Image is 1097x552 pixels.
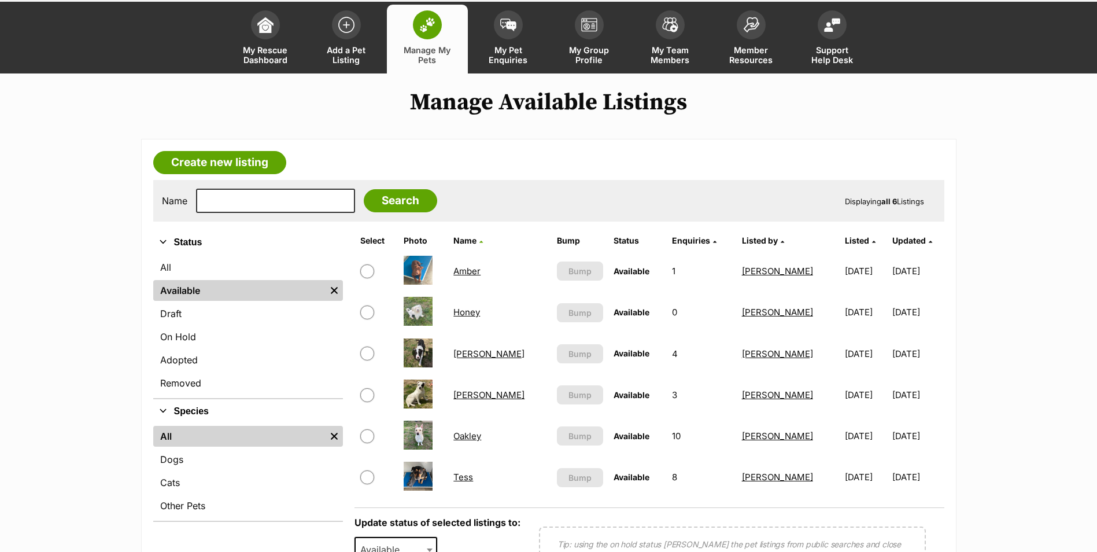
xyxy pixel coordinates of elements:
[482,45,534,65] span: My Pet Enquiries
[581,18,597,32] img: group-profile-icon-3fa3cf56718a62981997c0bc7e787c4b2cf8bcc04b72c1350f741eb67cf2f40e.svg
[153,151,286,174] a: Create new listing
[153,426,326,447] a: All
[845,235,869,245] span: Listed
[557,468,604,487] button: Bump
[614,431,649,441] span: Available
[742,348,813,359] a: [PERSON_NAME]
[667,416,736,456] td: 10
[742,235,778,245] span: Listed by
[453,389,525,400] a: [PERSON_NAME]
[672,235,716,245] a: Enquiries
[892,235,926,245] span: Updated
[153,424,343,521] div: Species
[153,495,343,516] a: Other Pets
[453,266,481,277] a: Amber
[401,45,453,65] span: Manage My Pets
[306,5,387,73] a: Add a Pet Listing
[356,231,398,250] th: Select
[326,426,343,447] a: Remove filter
[742,307,813,318] a: [PERSON_NAME]
[153,257,343,278] a: All
[557,344,604,363] button: Bump
[824,18,840,32] img: help-desk-icon-fdf02630f3aa405de69fd3d07c3f3aa587a6932b1a1747fa1d2bba05be0121f9.svg
[453,235,477,245] span: Name
[419,17,435,32] img: manage-my-pets-icon-02211641906a0b7f246fdf0571729dbe1e7629f14944591b6c1af311fb30b64b.svg
[742,266,813,277] a: [PERSON_NAME]
[453,348,525,359] a: [PERSON_NAME]
[568,430,592,442] span: Bump
[630,5,711,73] a: My Team Members
[239,45,291,65] span: My Rescue Dashboard
[257,17,274,33] img: dashboard-icon-eb2f2d2d3e046f16d808141f083e7271f6b2e854fb5c12c21221c1fb7104beca.svg
[399,231,448,250] th: Photo
[338,17,354,33] img: add-pet-listing-icon-0afa8454b4691262ce3f59096e99ab1cd57d4a30225e0717b998d2c9b9846f56.svg
[568,389,592,401] span: Bump
[354,517,520,528] label: Update status of selected listings to:
[892,334,943,374] td: [DATE]
[320,45,372,65] span: Add a Pet Listing
[153,235,343,250] button: Status
[672,235,710,245] span: translation missing: en.admin.listings.index.attributes.enquiries
[614,472,649,482] span: Available
[568,265,592,277] span: Bump
[662,17,678,32] img: team-members-icon-5396bd8760b3fe7c0b43da4ab00e1e3bb1a5d9ba89233759b79545d2d3fc5d0d.svg
[453,430,481,441] a: Oakley
[568,348,592,360] span: Bump
[153,404,343,419] button: Species
[557,303,604,322] button: Bump
[644,45,696,65] span: My Team Members
[667,251,736,291] td: 1
[225,5,306,73] a: My Rescue Dashboard
[153,255,343,398] div: Status
[742,389,813,400] a: [PERSON_NAME]
[453,235,483,245] a: Name
[840,375,891,415] td: [DATE]
[892,235,932,245] a: Updated
[892,251,943,291] td: [DATE]
[153,326,343,347] a: On Hold
[568,472,592,484] span: Bump
[153,449,343,470] a: Dogs
[153,349,343,370] a: Adopted
[614,390,649,400] span: Available
[153,472,343,493] a: Cats
[549,5,630,73] a: My Group Profile
[153,280,326,301] a: Available
[614,266,649,276] span: Available
[326,280,343,301] a: Remove filter
[840,251,891,291] td: [DATE]
[500,19,516,31] img: pet-enquiries-icon-7e3ad2cf08bfb03b45e93fb7055b45f3efa6380592205ae92323e6603595dc1f.svg
[387,5,468,73] a: Manage My Pets
[881,197,897,206] strong: all 6
[614,307,649,317] span: Available
[742,235,784,245] a: Listed by
[840,457,891,497] td: [DATE]
[892,375,943,415] td: [DATE]
[742,430,813,441] a: [PERSON_NAME]
[806,45,858,65] span: Support Help Desk
[557,385,604,404] button: Bump
[552,231,608,250] th: Bump
[557,262,604,281] button: Bump
[667,457,736,497] td: 8
[563,45,615,65] span: My Group Profile
[468,5,549,73] a: My Pet Enquiries
[892,457,943,497] td: [DATE]
[892,416,943,456] td: [DATE]
[892,292,943,332] td: [DATE]
[153,303,343,324] a: Draft
[667,375,736,415] td: 3
[845,197,924,206] span: Displaying Listings
[162,196,187,206] label: Name
[742,472,813,483] a: [PERSON_NAME]
[667,334,736,374] td: 4
[453,307,480,318] a: Honey
[364,189,437,212] input: Search
[667,292,736,332] td: 0
[792,5,873,73] a: Support Help Desk
[614,348,649,358] span: Available
[153,373,343,393] a: Removed
[840,416,891,456] td: [DATE]
[609,231,666,250] th: Status
[725,45,777,65] span: Member Resources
